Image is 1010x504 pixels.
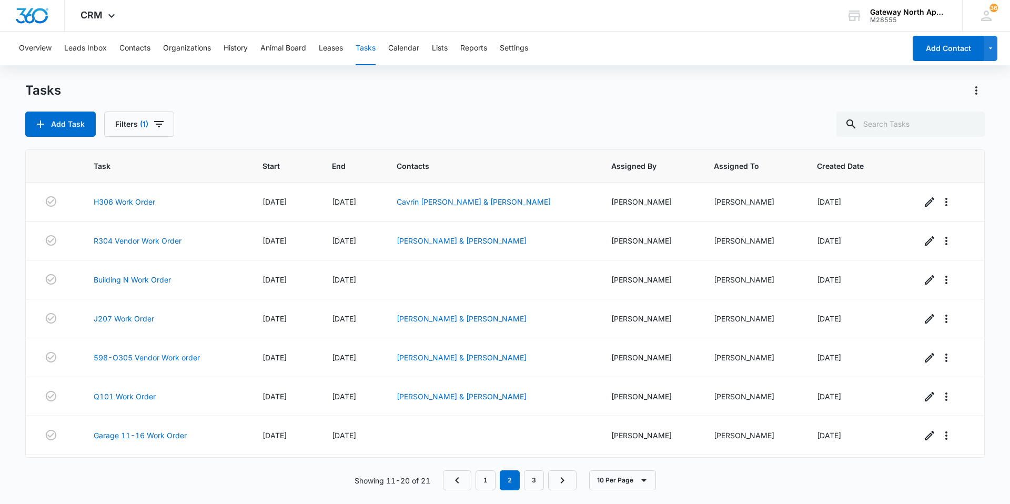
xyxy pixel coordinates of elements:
a: Page 3 [524,470,544,490]
span: Created Date [817,160,881,172]
a: [PERSON_NAME] & [PERSON_NAME] [397,236,527,245]
a: Cavrin [PERSON_NAME] & [PERSON_NAME] [397,197,551,206]
a: 598-O305 Vendor Work order [94,352,200,363]
span: [DATE] [262,275,287,284]
div: notifications count [989,4,998,12]
div: [PERSON_NAME] [611,391,689,402]
span: [DATE] [332,431,356,440]
a: J207 Work Order [94,313,154,324]
span: [DATE] [262,353,287,362]
div: [PERSON_NAME] [611,352,689,363]
span: 36 [989,4,998,12]
a: [PERSON_NAME] & [PERSON_NAME] [397,392,527,401]
button: Filters(1) [104,112,174,137]
span: [DATE] [817,275,841,284]
div: [PERSON_NAME] [611,235,689,246]
button: Settings [500,32,528,65]
div: [PERSON_NAME] [714,430,791,441]
button: Lists [432,32,448,65]
a: R304 Vendor Work Order [94,235,181,246]
span: [DATE] [262,236,287,245]
button: Overview [19,32,52,65]
a: Garage 11-16 Work Order [94,430,187,441]
div: [PERSON_NAME] [611,313,689,324]
span: CRM [80,9,103,21]
button: Add Contact [913,36,984,61]
a: Previous Page [443,470,471,490]
input: Search Tasks [836,112,985,137]
nav: Pagination [443,470,577,490]
span: [DATE] [262,392,287,401]
button: Organizations [163,32,211,65]
span: [DATE] [817,314,841,323]
a: H306 Work Order [94,196,155,207]
div: account id [870,16,947,24]
span: [DATE] [817,197,841,206]
button: Actions [968,82,985,99]
span: [DATE] [817,236,841,245]
span: [DATE] [332,197,356,206]
span: [DATE] [332,353,356,362]
span: [DATE] [332,275,356,284]
div: [PERSON_NAME] [611,430,689,441]
span: End [332,160,356,172]
a: Next Page [548,470,577,490]
span: [DATE] [817,392,841,401]
span: [DATE] [817,353,841,362]
div: [PERSON_NAME] [714,235,791,246]
span: [DATE] [332,392,356,401]
a: Q101 Work Order [94,391,156,402]
button: Add Task [25,112,96,137]
span: Assigned To [714,160,776,172]
span: [DATE] [262,314,287,323]
button: 10 Per Page [589,470,656,490]
div: account name [870,8,947,16]
div: [PERSON_NAME] [714,352,791,363]
div: [PERSON_NAME] [611,274,689,285]
h1: Tasks [25,83,61,98]
span: [DATE] [262,431,287,440]
span: [DATE] [332,314,356,323]
button: Reports [460,32,487,65]
div: [PERSON_NAME] [714,196,791,207]
div: [PERSON_NAME] [611,196,689,207]
a: [PERSON_NAME] & [PERSON_NAME] [397,314,527,323]
div: [PERSON_NAME] [714,313,791,324]
button: Leases [319,32,343,65]
em: 2 [500,470,520,490]
span: (1) [140,120,148,128]
button: Calendar [388,32,419,65]
a: Page 1 [476,470,496,490]
span: [DATE] [262,197,287,206]
div: [PERSON_NAME] [714,274,791,285]
span: Start [262,160,291,172]
button: Contacts [119,32,150,65]
button: Animal Board [260,32,306,65]
button: History [224,32,248,65]
p: Showing 11-20 of 21 [355,475,430,486]
button: Leads Inbox [64,32,107,65]
span: Contacts [397,160,571,172]
div: [PERSON_NAME] [714,391,791,402]
button: Tasks [356,32,376,65]
span: [DATE] [817,431,841,440]
span: [DATE] [332,236,356,245]
span: Task [94,160,222,172]
span: Assigned By [611,160,673,172]
a: [PERSON_NAME] & [PERSON_NAME] [397,353,527,362]
a: Building N Work Order [94,274,171,285]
